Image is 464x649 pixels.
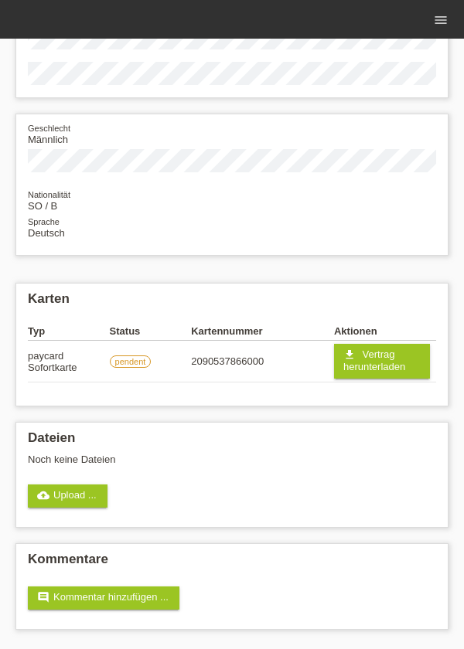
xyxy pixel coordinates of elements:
[28,122,436,145] div: Männlich
[28,124,70,133] span: Geschlecht
[110,355,152,368] label: pendent
[334,344,430,379] a: get_app Vertrag herunterladen
[28,227,65,239] span: Deutsch
[28,484,107,508] a: cloud_uploadUpload ...
[343,348,405,372] span: Vertrag herunterladen
[28,341,110,382] td: paycard Sofortkarte
[28,200,57,212] span: Somalia / B / 13.04.2016
[28,552,436,575] h2: Kommentare
[191,341,334,382] td: 2090537866000
[28,586,179,610] a: commentKommentar hinzufügen ...
[110,322,192,341] th: Status
[425,15,456,24] a: menu
[37,591,49,603] i: comment
[191,322,334,341] th: Kartennummer
[28,217,60,226] span: Sprache
[28,454,417,465] div: Noch keine Dateien
[334,322,436,341] th: Aktionen
[433,12,449,28] i: menu
[37,489,49,501] i: cloud_upload
[28,291,436,314] h2: Karten
[343,348,356,361] i: get_app
[28,430,436,454] h2: Dateien
[28,322,110,341] th: Typ
[28,190,70,199] span: Nationalität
